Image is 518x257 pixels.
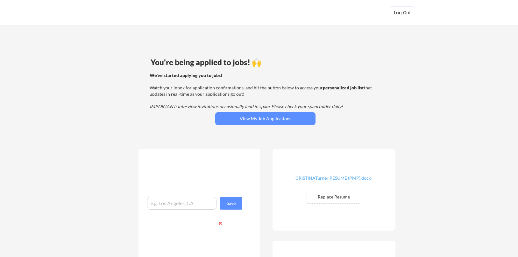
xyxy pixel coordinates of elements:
div: Watch your inbox for application confirmations, and hit the button below to access your that upda... [150,72,379,110]
em: IMPORTANT: Interview invitations occasionally land in spam. Please check your spam folder daily! [150,104,343,109]
strong: We've started applying you to jobs! [150,73,222,78]
input: e.g. Los Angeles, CA [147,197,216,210]
div: You're being applied to jobs! 🙌 [151,59,380,66]
div: CRISTINATurner RESUME (PMP).docx [295,176,371,180]
button: Save [220,197,242,210]
button: View My Job Applications [215,112,316,125]
button: Log Out [390,6,415,19]
strong: personalized job list [323,85,364,90]
a: CRISTINATurner RESUME (PMP).docx [295,176,371,186]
